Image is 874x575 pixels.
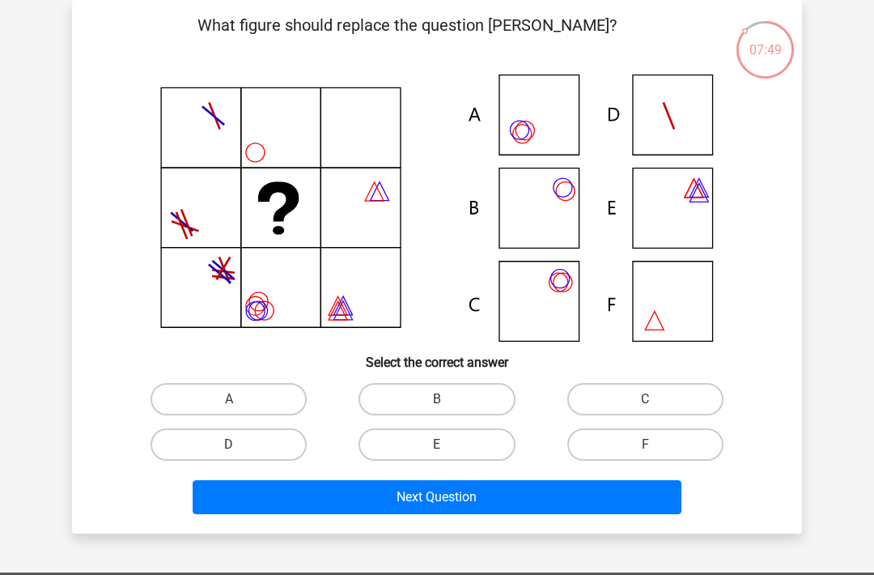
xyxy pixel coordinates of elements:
[359,383,515,415] label: B
[98,342,776,370] h6: Select the correct answer
[567,428,723,461] label: F
[193,480,682,514] button: Next Question
[567,383,723,415] label: C
[151,428,307,461] label: D
[735,19,796,60] div: 07:49
[359,428,515,461] label: E
[98,13,715,62] p: What figure should replace the question [PERSON_NAME]?
[151,383,307,415] label: A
